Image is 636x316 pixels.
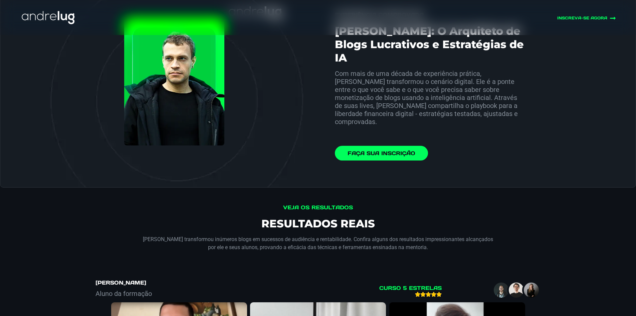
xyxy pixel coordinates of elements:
[415,292,442,297] div: Classificado como 5 de 5
[140,204,496,210] h2: VEJA OS RESULTADOS
[335,146,428,161] a: Faça sua Inscrição
[140,235,496,251] p: [PERSON_NAME] transformou inúmeros blogs em sucessos de audiência e rentabilidade. Confira alguns...
[95,290,318,298] p: Aluno da formação
[335,70,525,126] p: Com mais de uma década de experiência prática, [PERSON_NAME] transformou o cenário digital. Ele é...
[335,24,525,65] h3: [PERSON_NAME]: O Arquiteto de Blogs Lucrativos e Estratégias de IA
[379,285,442,291] span: curso 5 estrelas
[140,217,496,230] h3: RESULTADOS REAIS
[432,15,616,21] a: INSCREVA-SE AGORA
[95,279,146,286] span: [PERSON_NAME]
